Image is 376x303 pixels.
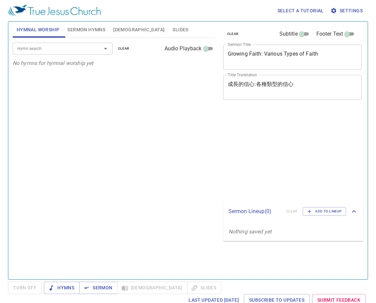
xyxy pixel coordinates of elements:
[228,207,281,215] p: Sermon Lineup ( 0 )
[101,44,110,53] button: Open
[13,60,94,66] i: No hymns for hymnal worship yet
[8,5,101,17] img: True Jesus Church
[303,207,346,216] button: Add to Lineup
[307,208,342,214] span: Add to Lineup
[228,51,357,63] textarea: Growing Faith: Various Types of Faith
[316,30,343,38] span: Footer Text
[165,45,202,53] span: Audio Playback
[279,30,298,38] span: Subtitle
[228,81,357,94] textarea: 成長的信心:各種類型的信心
[227,31,239,37] span: clear
[79,282,118,294] button: Sermon
[17,26,60,34] span: Hymnal Worship
[275,5,326,17] button: Select a tutorial
[332,7,363,15] span: Settings
[49,284,74,292] span: Hymns
[85,284,112,292] span: Sermon
[113,26,165,34] span: [DEMOGRAPHIC_DATA]
[220,107,335,198] iframe: from-child
[118,46,130,52] span: clear
[329,5,365,17] button: Settings
[277,7,324,15] span: Select a tutorial
[223,200,364,222] div: Sermon Lineup(0)clearAdd to Lineup
[114,45,134,53] button: clear
[223,30,243,38] button: clear
[67,26,105,34] span: Sermon Hymns
[228,228,272,235] i: Nothing saved yet
[44,282,80,294] button: Hymns
[173,26,188,34] span: Slides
